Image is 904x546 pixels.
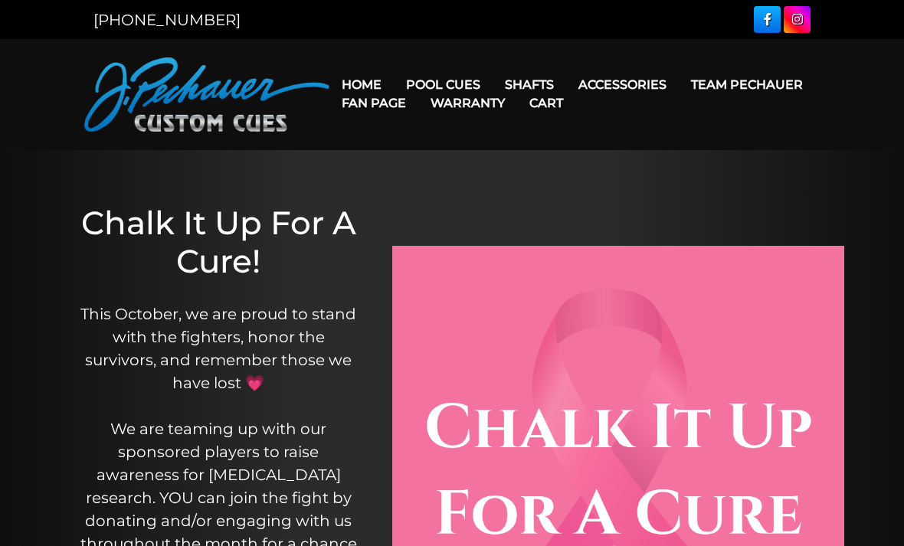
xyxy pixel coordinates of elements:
[84,57,329,132] img: Pechauer Custom Cues
[493,65,566,104] a: Shafts
[329,65,394,104] a: Home
[566,65,679,104] a: Accessories
[76,204,362,281] h1: Chalk It Up For A Cure!
[418,83,517,123] a: Warranty
[394,65,493,104] a: Pool Cues
[93,11,241,29] a: [PHONE_NUMBER]
[679,65,815,104] a: Team Pechauer
[329,83,418,123] a: Fan Page
[517,83,575,123] a: Cart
